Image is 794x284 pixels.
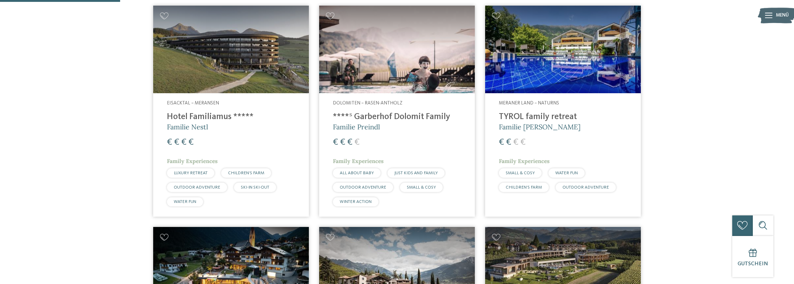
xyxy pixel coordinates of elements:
span: € [167,138,172,147]
span: JUST KIDS AND FAMILY [394,171,438,175]
span: OUTDOOR ADVENTURE [174,185,220,190]
a: Familienhotels gesucht? Hier findet ihr die besten! Dolomiten – Rasen-Antholz ****ˢ Garberhof Dol... [319,6,475,217]
img: Familienhotels gesucht? Hier findet ihr die besten! [153,6,309,93]
span: € [347,138,353,147]
span: Dolomiten – Rasen-Antholz [333,101,402,106]
span: € [340,138,345,147]
h4: ****ˢ Garberhof Dolomit Family [333,112,461,122]
span: OUTDOOR ADVENTURE [563,185,609,190]
span: € [354,138,360,147]
span: SKI-IN SKI-OUT [241,185,269,190]
span: Family Experiences [167,157,218,165]
span: € [520,138,526,147]
img: Familienhotels gesucht? Hier findet ihr die besten! [319,6,475,93]
span: Family Experiences [499,157,550,165]
a: Familienhotels gesucht? Hier findet ihr die besten! Meraner Land – Naturns TYROL family retreat F... [485,6,641,217]
span: € [333,138,338,147]
span: € [174,138,179,147]
span: ALL ABOUT BABY [340,171,374,175]
span: Family Experiences [333,157,384,165]
span: Familie Nestl [167,123,208,131]
span: Eisacktal – Meransen [167,101,219,106]
span: LUXURY RETREAT [174,171,207,175]
span: CHILDREN’S FARM [506,185,542,190]
h4: TYROL family retreat [499,112,627,122]
span: Familie [PERSON_NAME] [499,123,581,131]
span: WATER FUN [555,171,578,175]
span: € [181,138,187,147]
span: € [513,138,519,147]
span: Familie Preindl [333,123,380,131]
span: € [506,138,511,147]
span: WINTER ACTION [340,200,372,204]
img: Familien Wellness Residence Tyrol **** [485,6,641,93]
a: Familienhotels gesucht? Hier findet ihr die besten! Eisacktal – Meransen Hotel Familiamus ***** F... [153,6,309,217]
span: € [188,138,194,147]
span: Gutschein [738,261,768,267]
span: CHILDREN’S FARM [228,171,264,175]
span: WATER FUN [174,200,196,204]
span: SMALL & COSY [407,185,436,190]
span: SMALL & COSY [506,171,535,175]
span: Meraner Land – Naturns [499,101,559,106]
span: € [499,138,504,147]
a: Gutschein [732,236,773,277]
span: OUTDOOR ADVENTURE [340,185,386,190]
